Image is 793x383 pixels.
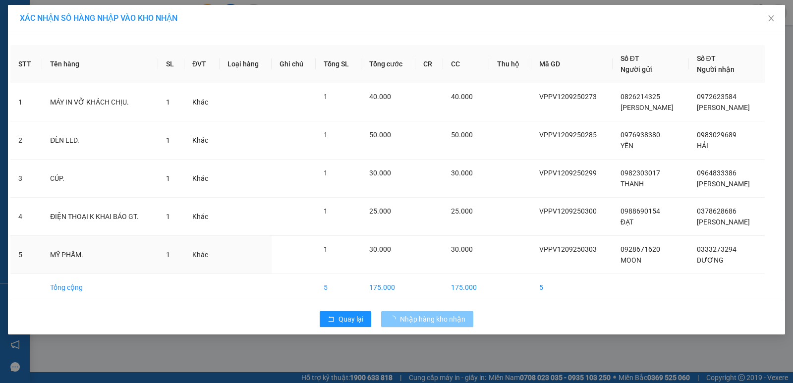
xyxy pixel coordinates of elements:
[10,45,42,83] th: STT
[697,65,735,73] span: Người nhận
[531,45,613,83] th: Mã GD
[184,121,220,160] td: Khác
[415,45,443,83] th: CR
[42,121,158,160] td: ĐÈN LED.
[697,93,736,101] span: 0972623584
[42,45,158,83] th: Tên hàng
[316,274,361,301] td: 5
[10,160,42,198] td: 3
[220,45,272,83] th: Loại hàng
[621,142,633,150] span: YẾN
[184,83,220,121] td: Khác
[531,274,613,301] td: 5
[621,245,660,253] span: 0928671620
[42,198,158,236] td: ĐIỆN THOẠI K KHAI BÁO GT.
[539,245,597,253] span: VPPV1209250303
[10,83,42,121] td: 1
[539,93,597,101] span: VPPV1209250273
[42,274,158,301] td: Tổng cộng
[324,131,328,139] span: 1
[166,98,170,106] span: 1
[324,169,328,177] span: 1
[621,93,660,101] span: 0826214325
[158,45,184,83] th: SL
[184,236,220,274] td: Khác
[621,180,644,188] span: THANH
[361,274,416,301] td: 175.000
[443,274,489,301] td: 175.000
[443,45,489,83] th: CC
[20,13,177,23] span: XÁC NHẬN SỐ HÀNG NHẬP VÀO KHO NHẬN
[767,14,775,22] span: close
[166,213,170,220] span: 1
[339,314,363,325] span: Quay lại
[316,45,361,83] th: Tổng SL
[400,314,465,325] span: Nhập hàng kho nhận
[320,311,371,327] button: rollbackQuay lại
[697,55,716,62] span: Số ĐT
[697,180,750,188] span: [PERSON_NAME]
[42,236,158,274] td: MỸ PHẨM.
[272,45,316,83] th: Ghi chú
[451,169,473,177] span: 30.000
[184,198,220,236] td: Khác
[369,207,391,215] span: 25.000
[369,93,391,101] span: 40.000
[10,198,42,236] td: 4
[324,245,328,253] span: 1
[324,207,328,215] span: 1
[539,131,597,139] span: VPPV1209250285
[621,104,674,111] span: [PERSON_NAME]
[697,245,736,253] span: 0333273294
[166,251,170,259] span: 1
[328,316,335,324] span: rollback
[621,218,633,226] span: ĐẠT
[621,207,660,215] span: 0988690154
[539,207,597,215] span: VPPV1209250300
[324,93,328,101] span: 1
[369,131,391,139] span: 50.000
[697,218,750,226] span: [PERSON_NAME]
[184,45,220,83] th: ĐVT
[10,121,42,160] td: 2
[489,45,531,83] th: Thu hộ
[621,55,639,62] span: Số ĐT
[697,207,736,215] span: 0378628686
[697,104,750,111] span: [PERSON_NAME]
[451,131,473,139] span: 50.000
[451,245,473,253] span: 30.000
[42,83,158,121] td: MÁY IN VỠ KHÁCH CHỊU.
[10,236,42,274] td: 5
[697,256,724,264] span: DƯƠNG
[166,136,170,144] span: 1
[451,93,473,101] span: 40.000
[621,169,660,177] span: 0982303017
[369,169,391,177] span: 30.000
[166,174,170,182] span: 1
[451,207,473,215] span: 25.000
[381,311,473,327] button: Nhập hàng kho nhận
[757,5,785,33] button: Close
[697,169,736,177] span: 0964833386
[369,245,391,253] span: 30.000
[184,160,220,198] td: Khác
[361,45,416,83] th: Tổng cước
[621,256,641,264] span: MOON
[539,169,597,177] span: VPPV1209250299
[42,160,158,198] td: CÚP.
[621,131,660,139] span: 0976938380
[697,131,736,139] span: 0983029689
[389,316,400,323] span: loading
[697,142,708,150] span: HẢI
[621,65,652,73] span: Người gửi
